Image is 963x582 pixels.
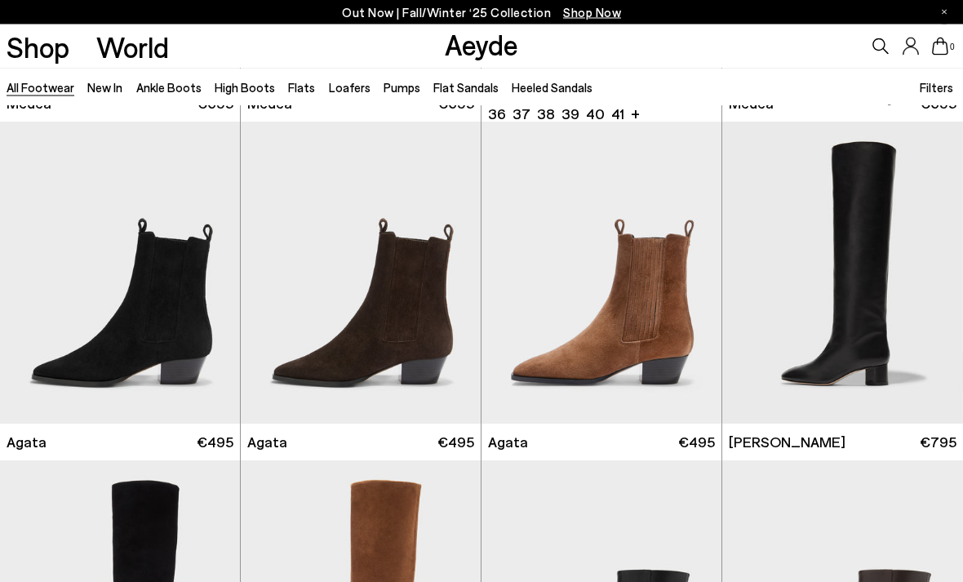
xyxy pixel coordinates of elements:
ul: variant [488,104,619,125]
a: Agata €495 [481,424,721,461]
span: Agata [247,433,287,453]
span: [PERSON_NAME] [729,433,845,453]
li: 38 [537,104,555,125]
a: Heeled Sandals [512,80,592,95]
img: Willa Leather Over-Knee Boots [722,122,963,424]
a: High Boots [215,80,275,95]
span: 0 [948,42,956,51]
a: [PERSON_NAME] €795 [722,424,963,461]
li: 40 [586,104,605,125]
a: Pumps [384,80,420,95]
span: €495 [437,433,474,453]
a: All Footwear [7,80,74,95]
a: Aeyde [445,27,518,61]
a: Flats [288,80,315,95]
li: 39 [561,104,579,125]
a: Loafers [329,80,371,95]
a: Shop [7,33,69,61]
a: Flat Sandals [433,80,499,95]
span: €495 [197,433,233,453]
li: 36 [488,104,506,125]
a: Agata €495 [241,424,481,461]
img: Agata Suede Ankle Boots [481,122,721,424]
span: €495 [678,433,715,453]
li: + [631,103,640,125]
a: 0 [932,38,948,56]
a: Ankle Boots [136,80,202,95]
span: Agata [7,433,47,453]
a: World [96,33,169,61]
span: €795 [920,433,956,453]
li: 37 [513,104,530,125]
p: Out Now | Fall/Winter ‘25 Collection [342,2,621,23]
a: New In [87,80,122,95]
img: Agata Suede Ankle Boots [241,122,481,424]
span: Filters [920,80,953,95]
span: Navigate to /collections/new-in [563,5,621,20]
span: Agata [488,433,528,453]
li: 41 [611,104,624,125]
